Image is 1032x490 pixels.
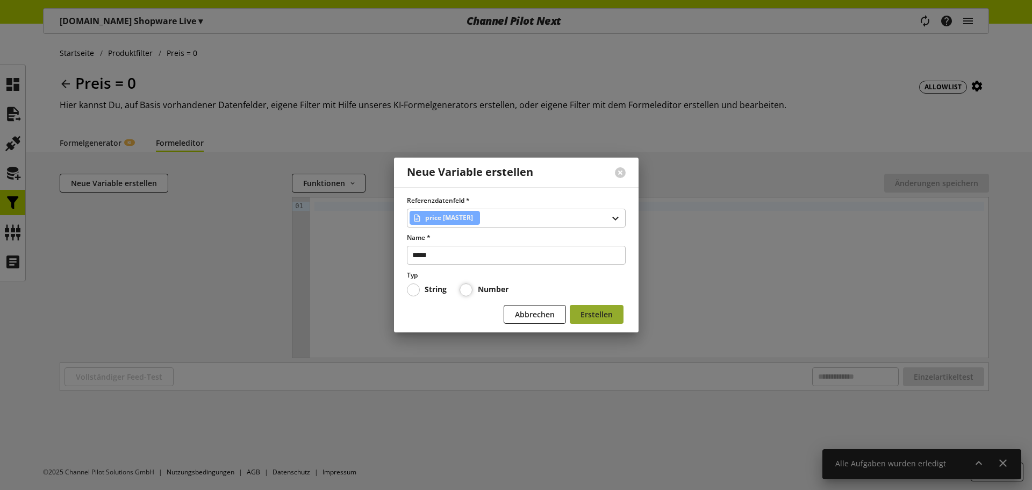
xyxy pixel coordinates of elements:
span: price [MASTER] [425,211,473,224]
button: Abbrechen [504,305,566,324]
span: Abbrechen [515,309,555,320]
b: Number [478,284,508,294]
span: Erstellen [580,309,613,320]
span: Name * [407,233,431,242]
button: Erstellen [570,305,623,324]
label: Typ [407,271,626,280]
label: Referenzdatenfeld * [407,196,626,205]
b: String [425,284,447,294]
div: Neue Variable erstellen [407,166,533,179]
